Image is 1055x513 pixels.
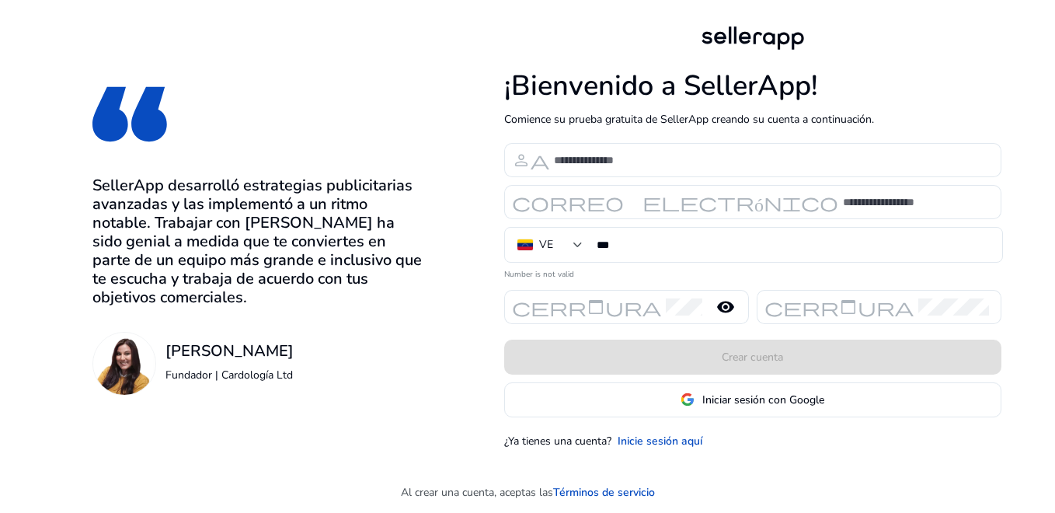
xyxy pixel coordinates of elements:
[512,151,549,169] span: persona
[702,392,824,408] span: Iniciar sesión con Google
[512,298,661,316] span: cerradura
[165,367,294,383] p: Fundador | Cardología Ltd
[401,485,553,500] font: Al crear una cuenta, aceptas las
[165,342,294,361] h3: [PERSON_NAME]
[553,484,655,501] a: Términos de servicio
[539,236,553,253] div: VE
[504,382,1001,417] button: Iniciar sesión con Google
[92,176,424,307] h3: SellerApp desarrolló estrategias publicitarias avanzadas y las implementó a un ritmo notable. Tra...
[504,111,1001,127] p: Comience su prueba gratuita de SellerApp creando su cuenta a continuación.
[681,393,695,407] img: google-logo.svg
[504,69,1001,103] h1: ¡Bienvenido a SellerApp!
[618,433,702,449] a: Inicie sesión aquí
[512,193,838,211] span: Correo electrónico
[707,298,744,316] mat-icon: remove_red_eye
[504,433,611,449] p: ¿Ya tienes una cuenta?
[764,298,914,316] span: cerradura
[504,264,1001,281] mat-error: Number is not valid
